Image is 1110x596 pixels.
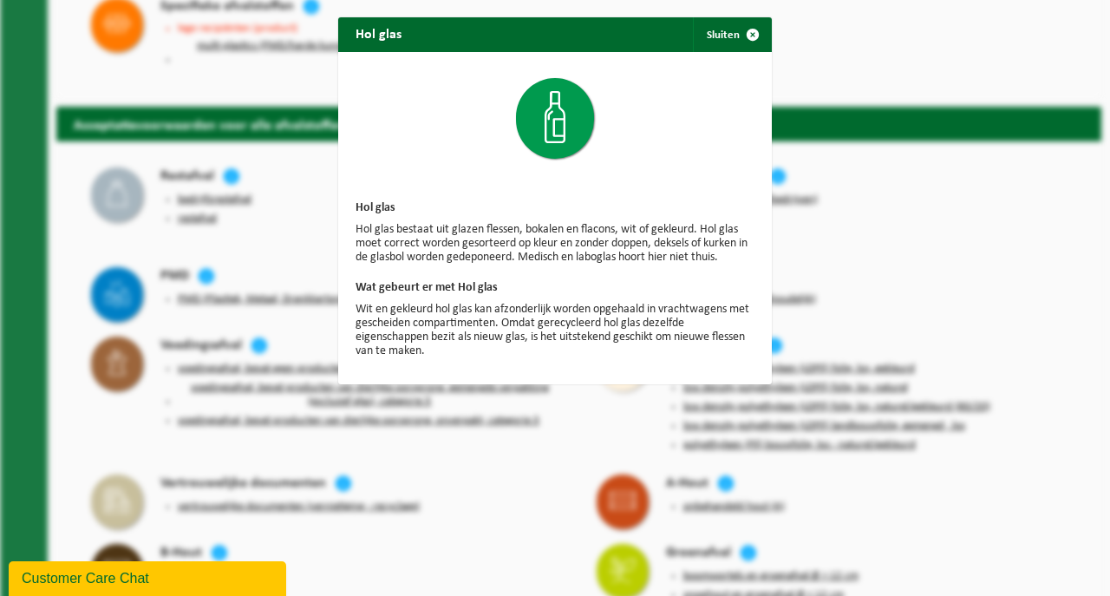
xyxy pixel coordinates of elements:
iframe: chat widget [9,558,290,596]
h3: Wat gebeurt er met Hol glas [356,282,754,294]
p: Hol glas bestaat uit glazen flessen, bokalen en flacons, wit of gekleurd. Hol glas moet correct w... [356,223,754,265]
p: Wit en gekleurd hol glas kan afzonderlijk worden opgehaald in vrachtwagens met gescheiden compart... [356,303,754,358]
h3: Hol glas [356,202,754,214]
button: Sluiten [693,17,770,52]
h2: Hol glas [338,17,419,50]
